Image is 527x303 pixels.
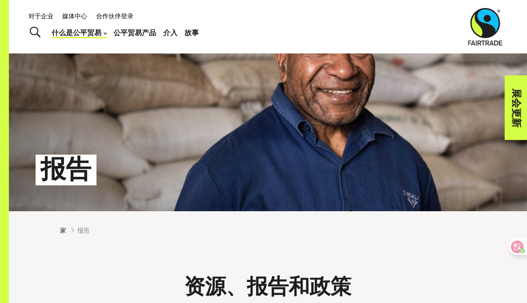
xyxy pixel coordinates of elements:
a: 公平贸易产品 [113,26,156,39]
a: 故事 [185,26,199,39]
a: 切换搜索 [24,21,46,44]
a: 介入 [163,26,177,39]
a: 合作伙伴登录 [96,12,133,20]
font: 故事 [185,28,199,37]
font: 报告 [40,157,91,183]
a: 对于企业 [28,12,53,20]
font: 什么是公平贸易 [52,28,101,37]
font: 家 [60,226,66,234]
font: 介入 [163,28,177,37]
a: 媒体中心 [62,12,87,20]
a: 什么是公平贸易 [52,26,107,39]
font: 公平贸易产品 [113,28,156,37]
font: 资源、报告和政策 [184,277,351,298]
font: 展会更新 [511,88,521,127]
font: 报告 [77,226,90,234]
a: 家 [60,225,66,235]
img: 澳大利亚新西兰公平贸易标志 [468,8,502,45]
